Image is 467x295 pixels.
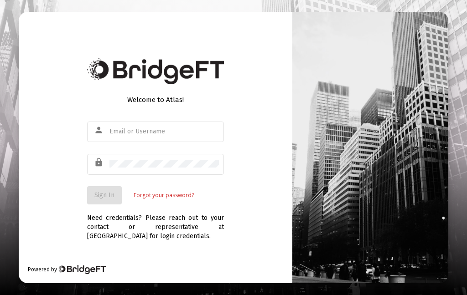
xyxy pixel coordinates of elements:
div: Powered by [28,265,106,274]
mat-icon: person [94,125,105,136]
mat-icon: lock [94,157,105,168]
span: Sign In [94,191,114,199]
a: Forgot your password? [134,191,194,200]
img: Bridge Financial Technology Logo [87,58,224,84]
img: Bridge Financial Technology Logo [58,265,106,274]
button: Sign In [87,186,122,204]
input: Email or Username [109,128,219,135]
div: Need credentials? Please reach out to your contact or representative at [GEOGRAPHIC_DATA] for log... [87,204,224,241]
div: Welcome to Atlas! [87,95,224,104]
